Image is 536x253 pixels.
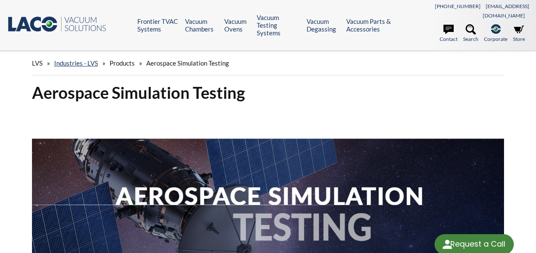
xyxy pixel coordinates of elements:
[110,59,135,67] span: Products
[483,3,529,19] a: [EMAIL_ADDRESS][DOMAIN_NAME]
[440,238,454,251] img: round button
[463,24,478,43] a: Search
[224,17,251,33] a: Vacuum Ovens
[513,24,525,43] a: Store
[307,17,340,33] a: Vacuum Degassing
[435,3,481,9] a: [PHONE_NUMBER]
[32,51,504,75] div: » » »
[257,14,300,37] a: Vacuum Testing Systems
[484,35,507,43] span: Corporate
[440,24,458,43] a: Contact
[32,82,504,103] h1: Aerospace Simulation Testing
[32,59,43,67] span: LVS
[137,17,179,33] a: Frontier TVAC Systems
[54,59,98,67] a: Industries - LVS
[146,59,229,67] span: Aerospace Simulation Testing
[185,17,218,33] a: Vacuum Chambers
[346,17,397,33] a: Vacuum Parts & Accessories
